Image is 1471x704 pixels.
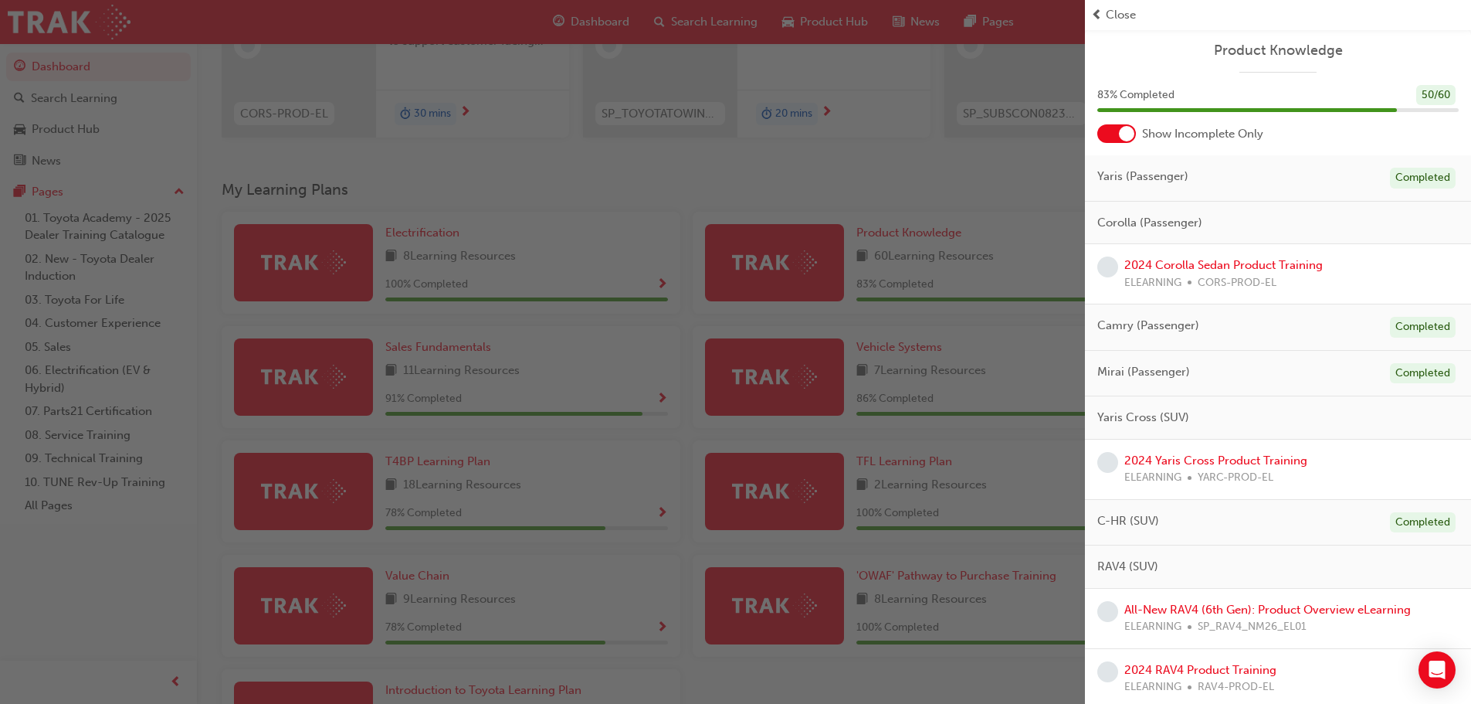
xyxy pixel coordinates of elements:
[1124,469,1181,487] span: ELEARNING
[1091,6,1465,24] button: prev-iconClose
[1097,409,1189,427] span: Yaris Cross (SUV)
[1124,274,1181,292] span: ELEARNING
[1198,469,1273,487] span: YARC-PROD-EL
[1124,258,1323,272] a: 2024 Corolla Sedan Product Training
[1390,512,1456,533] div: Completed
[1097,87,1174,104] span: 83 % Completed
[1390,168,1456,189] div: Completed
[1097,168,1188,185] span: Yaris (Passenger)
[1097,512,1159,530] span: C-HR (SUV)
[1124,454,1307,468] a: 2024 Yaris Cross Product Training
[1097,661,1118,682] span: learningRecordVerb_NONE-icon
[1106,6,1136,24] span: Close
[1124,603,1411,617] a: All-New RAV4 (6th Gen): Product Overview eLearning
[1390,317,1456,338] div: Completed
[1416,85,1456,106] div: 50 / 60
[1198,274,1276,292] span: CORS-PROD-EL
[1091,6,1103,24] span: prev-icon
[1124,678,1181,696] span: ELEARNING
[1097,363,1190,381] span: Mirai (Passenger)
[1390,363,1456,384] div: Completed
[1198,678,1274,696] span: RAV4-PROD-EL
[1418,651,1456,689] div: Open Intercom Messenger
[1142,125,1263,143] span: Show Incomplete Only
[1097,558,1158,576] span: RAV4 (SUV)
[1097,317,1199,335] span: Camry (Passenger)
[1097,214,1202,232] span: Corolla (Passenger)
[1097,601,1118,622] span: learningRecordVerb_NONE-icon
[1097,452,1118,473] span: learningRecordVerb_NONE-icon
[1097,42,1459,60] a: Product Knowledge
[1097,257,1118,277] span: learningRecordVerb_NONE-icon
[1198,618,1307,636] span: SP_RAV4_NM26_EL01
[1124,663,1276,677] a: 2024 RAV4 Product Training
[1124,618,1181,636] span: ELEARNING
